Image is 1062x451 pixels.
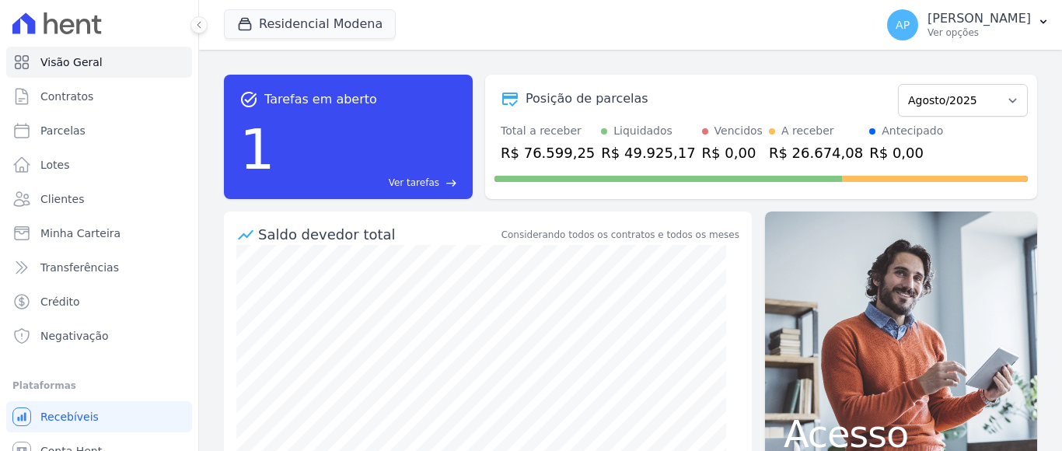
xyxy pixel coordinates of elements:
[6,401,192,432] a: Recebíveis
[882,123,943,139] div: Antecipado
[714,123,763,139] div: Vencidos
[40,328,109,344] span: Negativação
[40,89,93,104] span: Contratos
[613,123,672,139] div: Liquidados
[6,81,192,112] a: Contratos
[40,226,121,241] span: Minha Carteira
[526,89,648,108] div: Posição de parcelas
[40,409,99,425] span: Recebíveis
[389,176,439,190] span: Ver tarefas
[40,157,70,173] span: Lotes
[40,54,103,70] span: Visão Geral
[875,3,1062,47] button: AP [PERSON_NAME] Ver opções
[224,9,396,39] button: Residencial Modena
[264,90,377,109] span: Tarefas em aberto
[6,184,192,215] a: Clientes
[6,286,192,317] a: Crédito
[702,142,763,163] div: R$ 0,00
[6,115,192,146] a: Parcelas
[6,218,192,249] a: Minha Carteira
[239,90,258,109] span: task_alt
[6,149,192,180] a: Lotes
[769,142,863,163] div: R$ 26.674,08
[40,123,86,138] span: Parcelas
[6,47,192,78] a: Visão Geral
[896,19,910,30] span: AP
[40,191,84,207] span: Clientes
[239,109,275,190] div: 1
[781,123,834,139] div: A receber
[869,142,943,163] div: R$ 0,00
[40,294,80,309] span: Crédito
[501,123,595,139] div: Total a receber
[445,177,457,189] span: east
[12,376,186,395] div: Plataformas
[6,320,192,351] a: Negativação
[601,142,695,163] div: R$ 49.925,17
[6,252,192,283] a: Transferências
[501,228,739,242] div: Considerando todos os contratos e todos os meses
[258,224,498,245] div: Saldo devedor total
[928,11,1031,26] p: [PERSON_NAME]
[40,260,119,275] span: Transferências
[928,26,1031,39] p: Ver opções
[501,142,595,163] div: R$ 76.599,25
[281,176,457,190] a: Ver tarefas east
